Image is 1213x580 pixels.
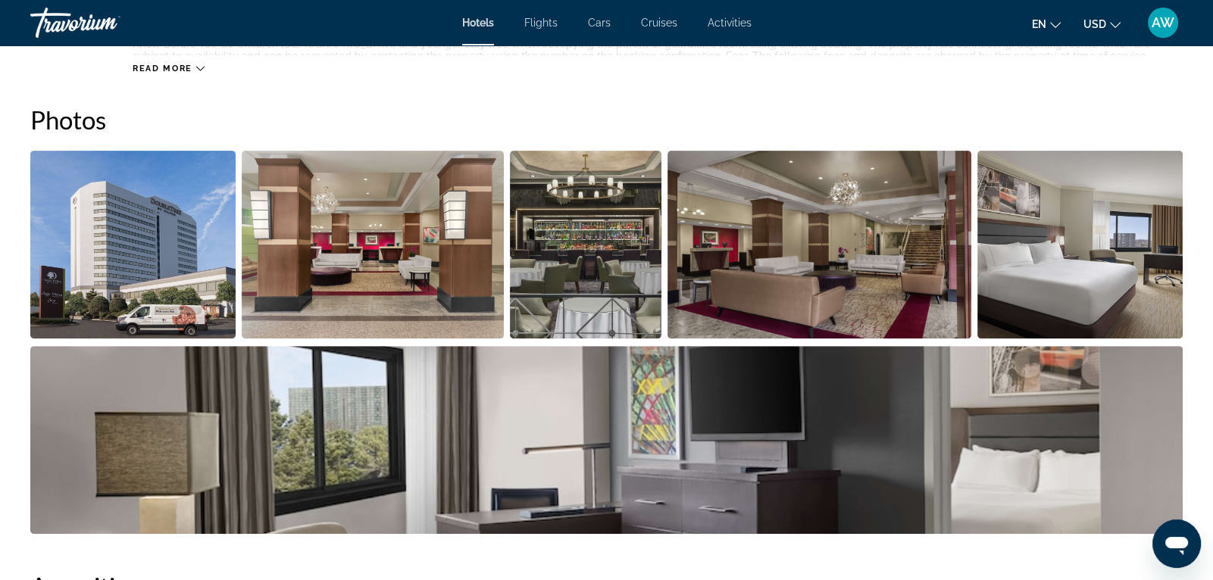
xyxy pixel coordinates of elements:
button: Change currency [1083,13,1121,35]
button: User Menu [1143,7,1183,39]
button: Change language [1032,13,1061,35]
span: en [1032,18,1046,30]
a: Activities [708,17,752,29]
button: Open full-screen image slider [510,150,662,339]
a: Travorium [30,3,182,42]
button: Open full-screen image slider [30,150,236,339]
a: Cars [588,17,611,29]
button: Read more [133,63,205,74]
iframe: Button to launch messaging window [1152,519,1201,568]
button: Open full-screen image slider [977,150,1183,339]
span: AW [1152,15,1174,30]
a: Flights [524,17,558,29]
h2: Photos [30,104,1183,135]
button: Open full-screen image slider [30,345,1183,535]
button: Open full-screen image slider [667,150,971,339]
button: Open full-screen image slider [242,150,504,339]
a: Hotels [462,17,494,29]
span: Read more [133,64,192,73]
span: USD [1083,18,1106,30]
a: Cruises [641,17,677,29]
